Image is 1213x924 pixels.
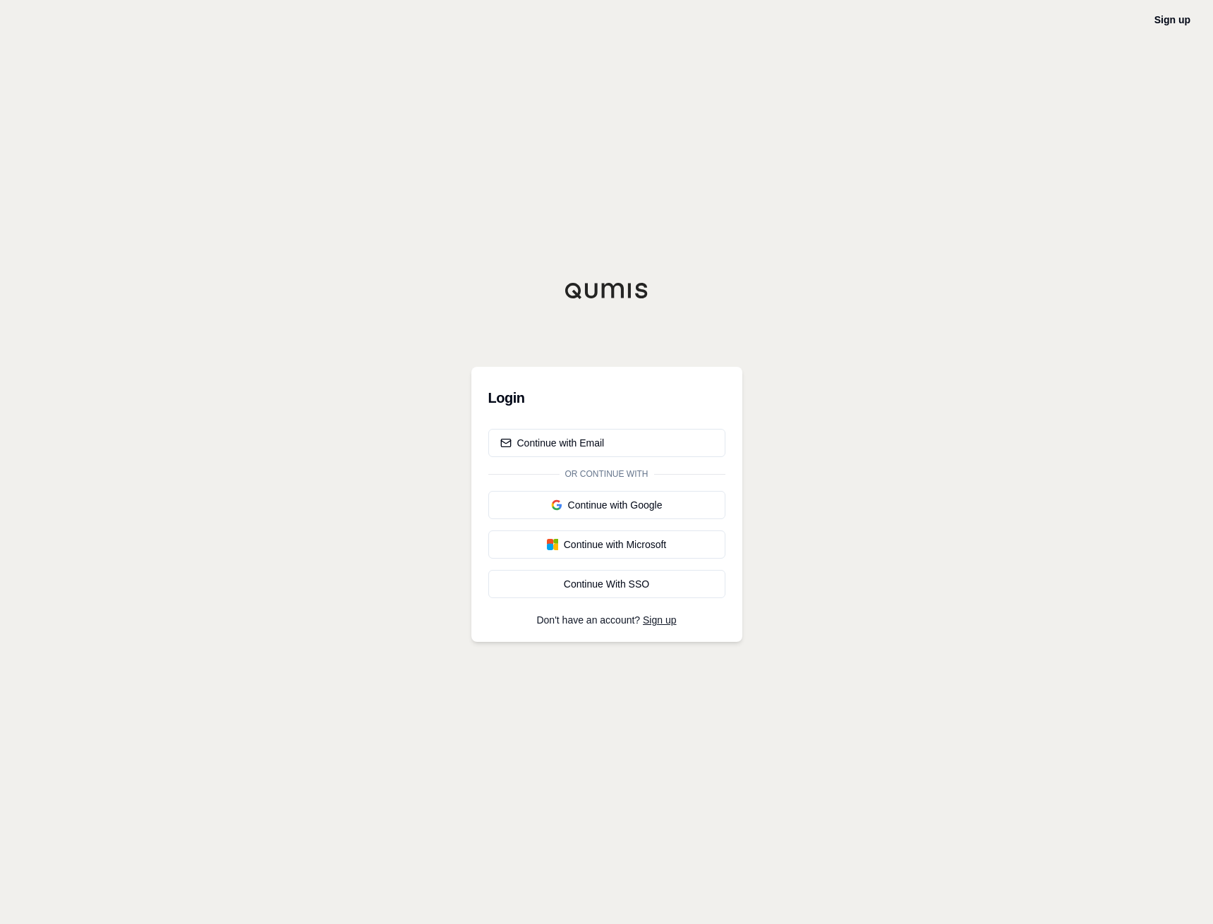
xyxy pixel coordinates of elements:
[488,491,725,519] button: Continue with Google
[500,577,713,591] div: Continue With SSO
[488,570,725,598] a: Continue With SSO
[565,282,649,299] img: Qumis
[500,436,605,450] div: Continue with Email
[500,537,713,552] div: Continue with Microsoft
[643,614,676,626] a: Sign up
[560,468,654,480] span: Or continue with
[488,530,725,559] button: Continue with Microsoft
[500,498,713,512] div: Continue with Google
[1154,14,1190,25] a: Sign up
[488,615,725,625] p: Don't have an account?
[488,429,725,457] button: Continue with Email
[488,384,725,412] h3: Login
